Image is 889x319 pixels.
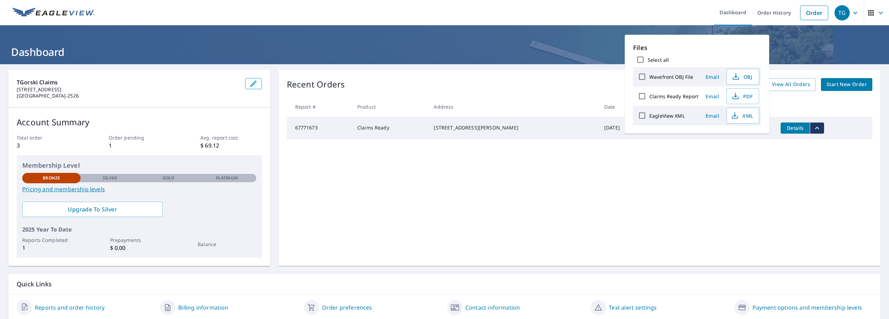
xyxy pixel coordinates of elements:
a: Pricing and membership levels [22,185,256,193]
span: Start New Order [826,80,867,89]
button: Email [701,91,724,102]
span: Upgrade To Silver [28,205,157,213]
button: OBJ [726,69,759,85]
button: PDF [726,88,759,104]
a: Payment options and membership levels [753,303,862,312]
button: XML [726,108,759,124]
a: Contact information [465,303,520,312]
span: XML [731,111,753,120]
a: Billing information [178,303,228,312]
td: Claims Ready [352,117,429,139]
p: Recent Orders [287,78,345,91]
p: Quick Links [17,280,872,288]
button: detailsBtn-67771673 [781,123,810,134]
th: Date [599,96,646,117]
div: TG [834,5,850,20]
p: Platinum [216,175,238,181]
label: Select all [648,57,669,63]
a: Order preferences [322,303,372,312]
div: [STREET_ADDRESS][PERSON_NAME] [434,124,593,131]
a: Reports and order history [35,303,105,312]
p: Balance [198,241,256,248]
p: [STREET_ADDRESS] [17,86,240,93]
label: Claims Ready Report [649,93,699,100]
td: 67771673 [287,117,352,139]
a: Start New Order [821,78,872,91]
p: $ 69.12 [200,141,261,150]
span: Email [704,74,721,80]
p: [GEOGRAPHIC_DATA]-2526 [17,93,240,99]
span: Email [704,112,721,119]
td: [DATE] [599,117,646,139]
p: Prepayments [110,236,168,244]
button: Email [701,72,724,82]
img: EV Logo [13,8,94,18]
a: Order [800,6,828,20]
p: Total order [17,134,78,141]
a: Upgrade To Silver [22,202,163,217]
label: Wavefront OBJ File [649,74,693,80]
span: Details [785,125,806,131]
label: EagleView XML [649,112,685,119]
th: Product [352,96,429,117]
p: $ 0.00 [110,244,168,252]
p: 1 [109,141,170,150]
p: 1 [22,244,81,252]
p: Account Summary [17,116,262,128]
p: Order pending [109,134,170,141]
p: TGorski Claims [17,78,240,86]
span: PDF [731,92,753,100]
p: Files [633,43,761,52]
span: OBJ [731,73,753,81]
span: View All Orders [772,80,810,89]
a: View All Orders [766,78,816,91]
th: Report # [287,96,352,117]
p: 3 [17,141,78,150]
p: Membership Level [22,161,256,170]
button: filesDropdownBtn-67771673 [810,123,824,134]
button: Email [701,110,724,121]
h1: Dashboard [8,45,881,59]
p: Silver [103,175,117,181]
th: Address [428,96,598,117]
p: Avg. report cost [200,134,261,141]
p: Gold [163,175,174,181]
span: Email [704,93,721,100]
a: Text alert settings [609,303,657,312]
p: 2025 Year To Date [22,225,256,234]
p: Reports Completed [22,236,81,244]
p: Bronze [43,175,60,181]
